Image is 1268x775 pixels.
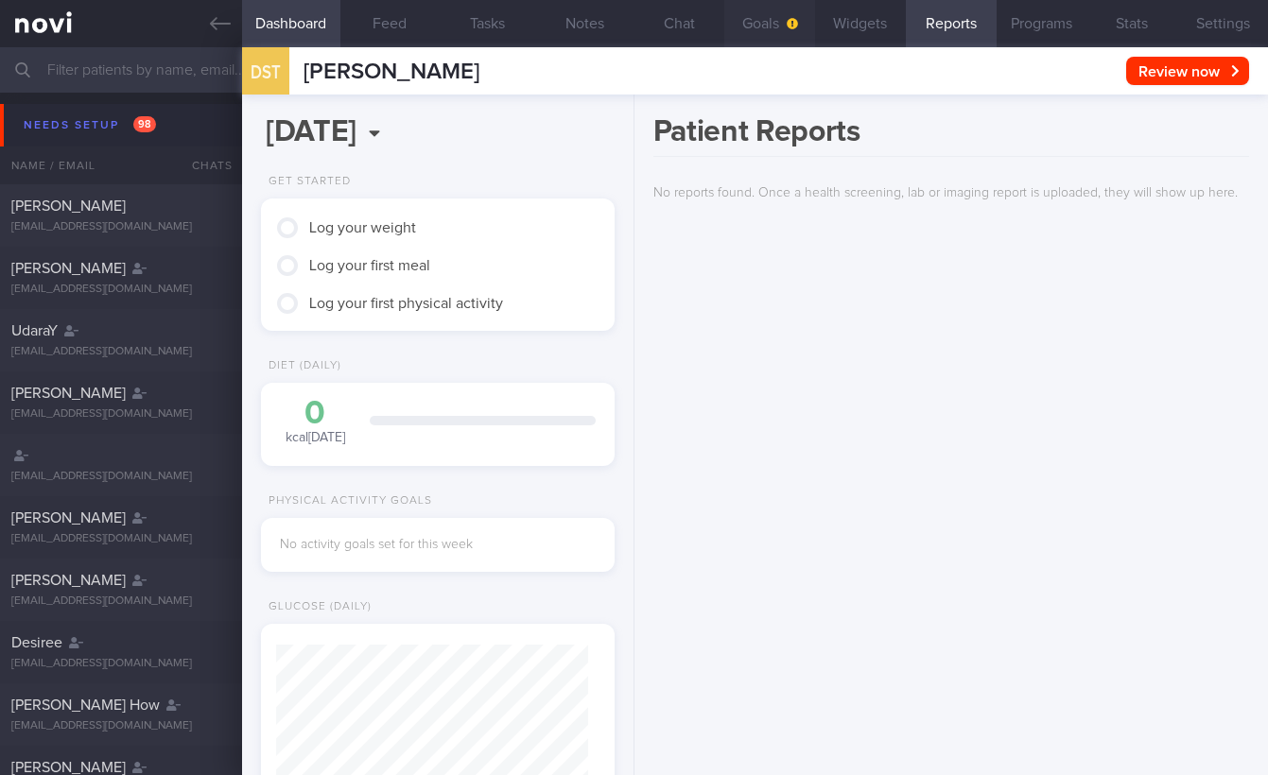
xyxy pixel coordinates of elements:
[280,397,351,430] div: 0
[11,345,231,359] div: [EMAIL_ADDRESS][DOMAIN_NAME]
[11,323,58,338] span: UdaraY
[11,470,231,484] div: [EMAIL_ADDRESS][DOMAIN_NAME]
[261,359,341,373] div: Diet (Daily)
[11,261,126,276] span: [PERSON_NAME]
[261,494,432,508] div: Physical Activity Goals
[133,116,156,132] span: 98
[11,760,126,775] span: [PERSON_NAME]
[166,146,242,184] div: Chats
[1126,57,1249,85] button: Review now
[11,594,231,609] div: [EMAIL_ADDRESS][DOMAIN_NAME]
[11,283,231,297] div: [EMAIL_ADDRESS][DOMAIN_NAME]
[11,198,126,214] span: [PERSON_NAME]
[653,185,1249,202] p: No reports found. Once a health screening, lab or imaging report is uploaded, they will show up h...
[653,113,1249,157] h1: Patient Reports
[11,386,126,401] span: [PERSON_NAME]
[11,407,231,422] div: [EMAIL_ADDRESS][DOMAIN_NAME]
[11,220,231,234] div: [EMAIL_ADDRESS][DOMAIN_NAME]
[11,697,160,713] span: [PERSON_NAME] How
[280,537,595,554] div: No activity goals set for this week
[11,532,231,546] div: [EMAIL_ADDRESS][DOMAIN_NAME]
[11,510,126,525] span: [PERSON_NAME]
[11,635,62,650] span: Desiree
[261,600,372,614] div: Glucose (Daily)
[261,175,351,189] div: Get Started
[11,573,126,588] span: [PERSON_NAME]
[237,36,294,109] div: DST
[11,657,231,671] div: [EMAIL_ADDRESS][DOMAIN_NAME]
[11,719,231,733] div: [EMAIL_ADDRESS][DOMAIN_NAME]
[304,60,479,83] span: [PERSON_NAME]
[19,112,161,138] div: Needs setup
[280,397,351,447] div: kcal [DATE]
